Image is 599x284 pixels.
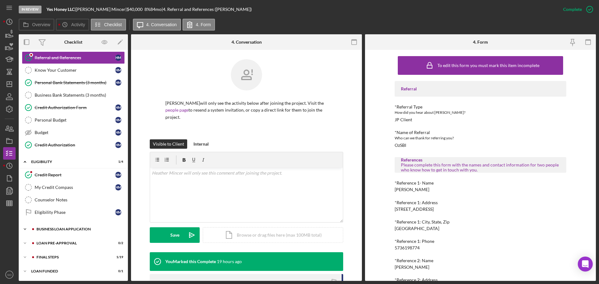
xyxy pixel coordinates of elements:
[32,22,50,27] label: Overview
[31,269,108,273] div: LOAN FUNDED
[22,126,125,139] a: BudgetHM
[35,210,115,215] div: Eligibility Phase
[19,6,41,13] div: In Review
[395,219,566,224] div: *Reference 1: City, State, Zip
[115,117,121,123] div: H M
[115,79,121,86] div: H M
[37,241,108,245] div: LOAN PRE-APPROVAL
[46,7,76,12] div: |
[170,227,179,243] div: Save
[395,143,406,148] div: OzSBI
[35,93,124,98] div: Business Bank Statements (3 months)
[395,245,420,250] div: 5736198774
[115,209,121,215] div: H M
[46,7,75,12] b: Yes Honey LLC
[127,7,143,12] span: $40,000
[395,239,566,244] div: *Reference 1: Phone
[35,185,115,190] div: My Credit Compass
[35,197,124,202] div: Counselor Notes
[150,139,187,149] button: Visible to Client
[165,259,216,264] div: You Marked this Complete
[196,22,211,27] label: 4. Form
[112,160,123,164] div: 1 / 4
[7,273,12,277] text: SO
[115,55,121,61] div: H M
[22,206,125,219] a: Eligibility PhaseHM
[35,105,115,110] div: Credit Authorization Form
[35,55,115,60] div: Referral and References
[3,268,16,281] button: SO
[150,227,200,243] button: Save
[153,139,184,149] div: Visible to Client
[395,187,429,192] div: [PERSON_NAME]
[557,3,596,16] button: Complete
[395,258,566,263] div: *Reference 2: Name
[64,40,82,45] div: Checklist
[35,142,115,147] div: Credit Authorization
[146,22,177,27] label: 4. Conversation
[115,129,121,136] div: H M
[22,114,125,126] a: Personal BudgetHM
[578,257,593,272] div: Open Intercom Messenger
[115,104,121,111] div: H M
[22,169,125,181] a: Credit ReportHM
[144,7,150,12] div: 8 %
[35,80,115,85] div: Personal Bank Statements (3 months)
[401,162,560,172] div: Please complete this form with the names and contact information for two people who know how to g...
[37,255,108,259] div: FINAL STEPS
[112,269,123,273] div: 0 / 1
[401,86,560,91] div: Referral
[401,157,560,162] div: References
[76,7,127,12] div: [PERSON_NAME] Mincer |
[115,184,121,190] div: H M
[395,277,566,282] div: *Reference 2: Address
[35,68,115,73] div: Know Your Customer
[231,40,262,45] div: 4. Conversation
[150,7,162,12] div: 84 mo
[473,40,488,45] div: 4. Form
[91,19,126,31] button: Checklist
[395,226,439,231] div: [GEOGRAPHIC_DATA]
[22,51,125,64] a: Referral and ReferencesHM
[104,22,122,27] label: Checklist
[437,63,539,68] div: To edit this form you must mark this item incomplete
[35,130,115,135] div: Budget
[31,160,108,164] div: ELIGIBILITY
[19,19,54,31] button: Overview
[563,3,582,16] div: Complete
[165,100,328,121] p: [PERSON_NAME] will only see the activity below after joining the project. Visit the to resend a s...
[22,89,125,101] a: Business Bank Statements (3 months)
[395,109,566,116] div: How did you hear about [PERSON_NAME]?
[35,118,115,123] div: Personal Budget
[56,19,89,31] button: Activity
[395,104,566,109] div: *Referral Type
[115,142,121,148] div: H M
[395,265,429,270] div: [PERSON_NAME]
[395,117,412,122] div: JP Client
[22,101,125,114] a: Credit Authorization FormHM
[22,76,125,89] a: Personal Bank Statements (3 months)HM
[165,107,188,113] a: people page
[115,172,121,178] div: H M
[22,181,125,194] a: My Credit CompassHM
[22,64,125,76] a: Know Your CustomerHM
[190,139,212,149] button: Internal
[193,139,209,149] div: Internal
[22,139,125,151] a: Credit AuthorizationHM
[395,130,566,135] div: *Name of Referral
[217,259,242,264] time: 2025-09-15 20:30
[112,241,123,245] div: 0 / 2
[35,172,115,177] div: Credit Report
[395,181,566,185] div: *Reference 1- Name
[183,19,215,31] button: 4. Form
[162,7,252,12] div: | 4. Referral and References ([PERSON_NAME])
[133,19,181,31] button: 4. Conversation
[112,255,123,259] div: 1 / 19
[115,67,121,73] div: H M
[395,207,434,212] div: [STREET_ADDRESS]
[395,135,566,141] div: Who can we thank for referring you?
[37,227,120,231] div: BUSINESS LOAN APPLICATION
[395,200,566,205] div: *Reference 1: Address
[22,194,125,206] a: Counselor Notes
[71,22,85,27] label: Activity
